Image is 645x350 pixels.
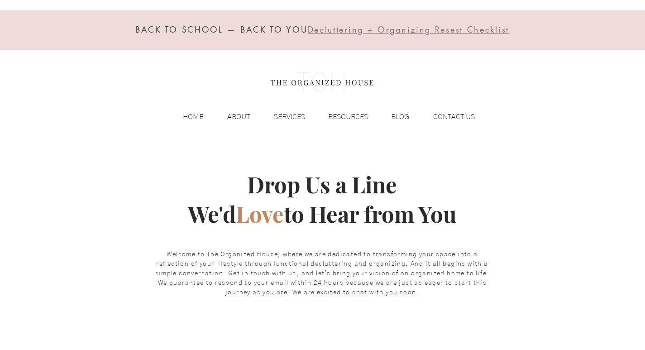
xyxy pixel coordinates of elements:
a: SERVICES [254,110,310,124]
span: BACK TO SCHOOL — BACK TO YOU [135,24,308,35]
a: ABOUT [208,110,254,124]
p: CONTACT US [429,110,479,124]
a: Decluttering + Organizing Resest Checklist [308,26,509,34]
p: BLOG [387,110,414,124]
a: BLOG [373,110,414,124]
span: Decluttering + Organizing Resest Checklist [308,24,509,35]
a: CONTACT US [414,110,479,124]
p: SERVICES [269,110,310,124]
span: Welcome to The Organized House, where we are dedicated to transforming your space into a reflecti... [155,251,490,296]
img: the organized house [267,64,377,100]
a: HOME [165,110,208,124]
p: ABOUT [223,110,254,124]
p: HOME [178,110,208,124]
a: RESOURCES [310,110,373,124]
span: Drop Us a Line We'd to Hear from You [188,169,457,228]
p: RESOURCES [324,110,373,124]
nav: Site [165,110,479,124]
span: Love [236,199,284,228]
